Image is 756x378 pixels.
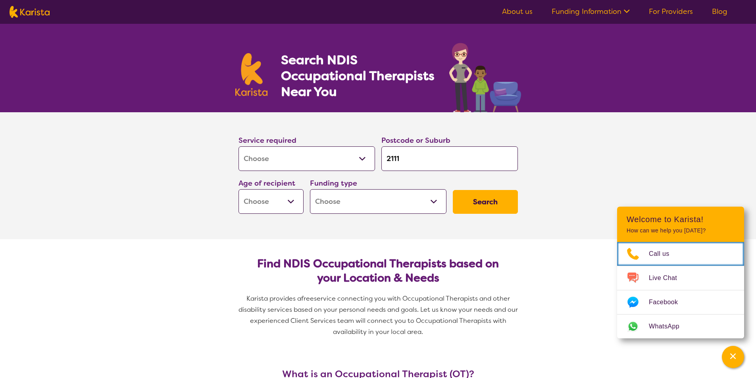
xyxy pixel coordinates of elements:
label: Age of recipient [239,178,295,188]
p: How can we help you [DATE]? [627,227,735,234]
img: Karista logo [235,53,268,96]
span: Karista provides a [246,294,301,303]
span: free [301,294,314,303]
span: Call us [649,248,679,260]
button: Search [453,190,518,214]
span: WhatsApp [649,320,689,332]
h1: Search NDIS Occupational Therapists Near You [281,52,435,100]
label: Postcode or Suburb [381,136,450,145]
div: Channel Menu [617,207,744,338]
label: Funding type [310,178,357,188]
h2: Find NDIS Occupational Therapists based on your Location & Needs [245,257,512,285]
img: occupational-therapy [449,43,521,112]
h2: Welcome to Karista! [627,215,735,224]
button: Channel Menu [722,346,744,368]
img: Karista logo [10,6,50,18]
ul: Choose channel [617,242,744,338]
input: Type [381,146,518,171]
a: Blog [712,7,727,16]
span: Live Chat [649,272,687,284]
span: service connecting you with Occupational Therapists and other disability services based on your p... [239,294,519,336]
a: About us [502,7,533,16]
label: Service required [239,136,296,145]
a: Funding Information [552,7,630,16]
a: Web link opens in a new tab. [617,315,744,338]
span: Facebook [649,296,687,308]
a: For Providers [649,7,693,16]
